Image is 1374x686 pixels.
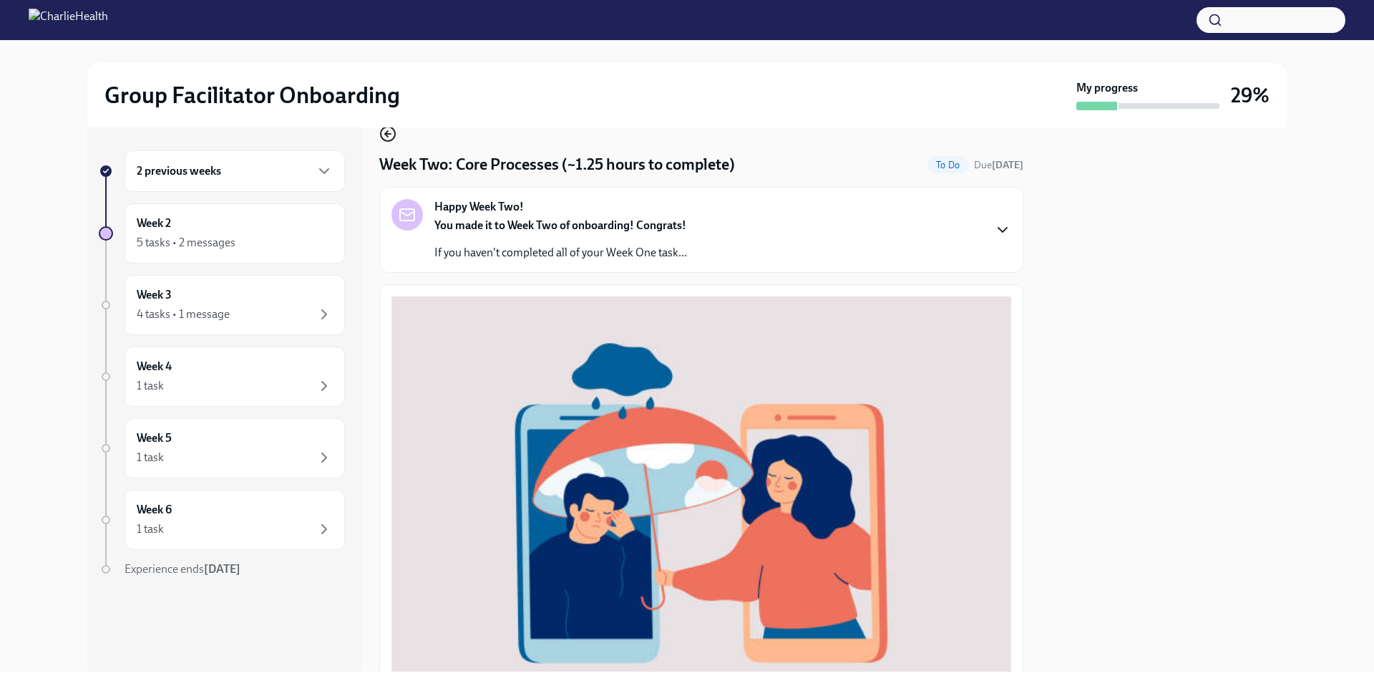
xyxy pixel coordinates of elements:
[137,235,235,251] div: 5 tasks • 2 messages
[29,9,108,32] img: CharlieHealth
[125,150,345,192] div: 2 previous weeks
[1231,82,1270,108] h3: 29%
[204,562,240,576] strong: [DATE]
[137,287,172,303] h6: Week 3
[434,245,687,261] p: If you haven't completed all of your Week One task...
[927,160,968,170] span: To Do
[974,158,1023,172] span: September 22nd, 2025 09:00
[379,154,735,175] h4: Week Two: Core Processes (~1.25 hours to complete)
[104,81,400,110] h2: Group Facilitator Onboarding
[137,378,164,394] div: 1 task
[434,199,524,215] strong: Happy Week Two!
[137,502,172,518] h6: Week 6
[99,347,345,407] a: Week 41 task
[99,490,345,550] a: Week 61 task
[137,216,171,231] h6: Week 2
[137,450,164,465] div: 1 task
[99,203,345,264] a: Week 25 tasks • 2 messages
[137,521,164,537] div: 1 task
[992,159,1023,171] strong: [DATE]
[137,163,221,179] h6: 2 previous weeks
[974,159,1023,171] span: Due
[1076,80,1138,96] strong: My progress
[137,430,172,446] h6: Week 5
[137,359,172,375] h6: Week 4
[137,306,230,322] div: 4 tasks • 1 message
[99,418,345,478] a: Week 51 task
[434,218,686,232] strong: You made it to Week Two of onboarding! Congrats!
[99,275,345,335] a: Week 34 tasks • 1 message
[125,562,240,576] span: Experience ends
